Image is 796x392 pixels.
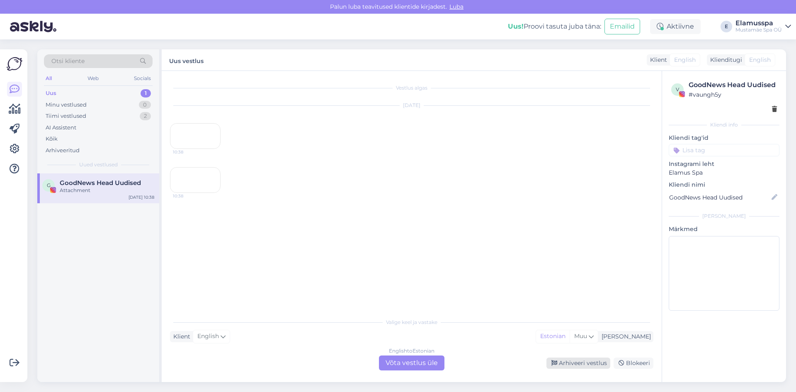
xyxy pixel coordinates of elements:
[46,112,86,120] div: Tiimi vestlused
[689,80,777,90] div: GoodNews Head Uudised
[598,332,651,341] div: [PERSON_NAME]
[536,330,570,343] div: Estonian
[173,149,204,155] span: 10:38
[170,102,653,109] div: [DATE]
[47,182,51,188] span: G
[647,56,667,64] div: Klient
[669,193,770,202] input: Lisa nimi
[60,179,141,187] span: GoodNews Head Uudised
[669,121,779,129] div: Kliendi info
[574,332,587,340] span: Muu
[46,146,80,155] div: Arhiveeritud
[169,54,204,66] label: Uus vestlus
[669,160,779,168] p: Instagrami leht
[132,73,153,84] div: Socials
[669,168,779,177] p: Elamus Spa
[379,355,444,370] div: Võta vestlus üle
[86,73,100,84] div: Web
[46,135,58,143] div: Kõik
[141,89,151,97] div: 1
[129,194,154,200] div: [DATE] 10:38
[508,22,601,32] div: Proovi tasuta juba täna:
[689,90,777,99] div: # vaungh5y
[44,73,53,84] div: All
[546,358,610,369] div: Arhiveeri vestlus
[676,86,679,93] span: v
[46,89,56,97] div: Uus
[735,20,782,27] div: Elamusspa
[51,57,85,66] span: Otsi kliente
[389,347,434,355] div: English to Estonian
[7,56,22,72] img: Askly Logo
[60,187,154,194] div: Attachment
[669,144,779,156] input: Lisa tag
[508,22,524,30] b: Uus!
[46,101,87,109] div: Minu vestlused
[139,101,151,109] div: 0
[197,332,219,341] span: English
[170,332,190,341] div: Klient
[604,19,640,34] button: Emailid
[669,180,779,189] p: Kliendi nimi
[79,161,118,168] span: Uued vestlused
[721,21,732,32] div: E
[46,124,76,132] div: AI Assistent
[173,193,204,199] span: 10:38
[170,84,653,92] div: Vestlus algas
[669,134,779,142] p: Kliendi tag'id
[170,319,653,326] div: Valige keel ja vastake
[749,56,771,64] span: English
[669,225,779,234] p: Märkmed
[707,56,742,64] div: Klienditugi
[140,112,151,120] div: 2
[614,358,653,369] div: Blokeeri
[735,27,782,33] div: Mustamäe Spa OÜ
[650,19,701,34] div: Aktiivne
[674,56,696,64] span: English
[735,20,791,33] a: ElamusspaMustamäe Spa OÜ
[447,3,466,10] span: Luba
[669,212,779,220] div: [PERSON_NAME]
